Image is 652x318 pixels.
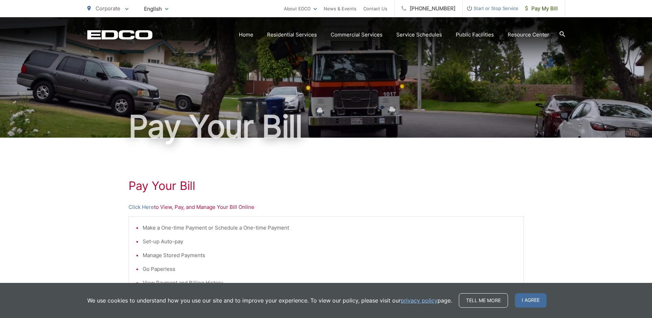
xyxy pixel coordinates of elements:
[129,203,154,211] a: Click Here
[401,296,438,305] a: privacy policy
[87,30,153,40] a: EDCD logo. Return to the homepage.
[143,251,517,259] li: Manage Stored Payments
[96,5,120,12] span: Corporate
[324,4,356,13] a: News & Events
[129,179,524,193] h1: Pay Your Bill
[284,4,317,13] a: About EDCO
[267,31,317,39] a: Residential Services
[143,279,517,287] li: View Payment and Billing History
[139,3,174,15] span: English
[239,31,253,39] a: Home
[129,203,524,211] p: to View, Pay, and Manage Your Bill Online
[143,224,517,232] li: Make a One-time Payment or Schedule a One-time Payment
[363,4,387,13] a: Contact Us
[459,293,508,308] a: Tell me more
[508,31,549,39] a: Resource Center
[143,237,517,246] li: Set-up Auto-pay
[87,109,565,144] h1: Pay Your Bill
[396,31,442,39] a: Service Schedules
[515,293,546,308] span: I agree
[525,4,558,13] span: Pay My Bill
[87,296,452,305] p: We use cookies to understand how you use our site and to improve your experience. To view our pol...
[456,31,494,39] a: Public Facilities
[331,31,383,39] a: Commercial Services
[143,265,517,273] li: Go Paperless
